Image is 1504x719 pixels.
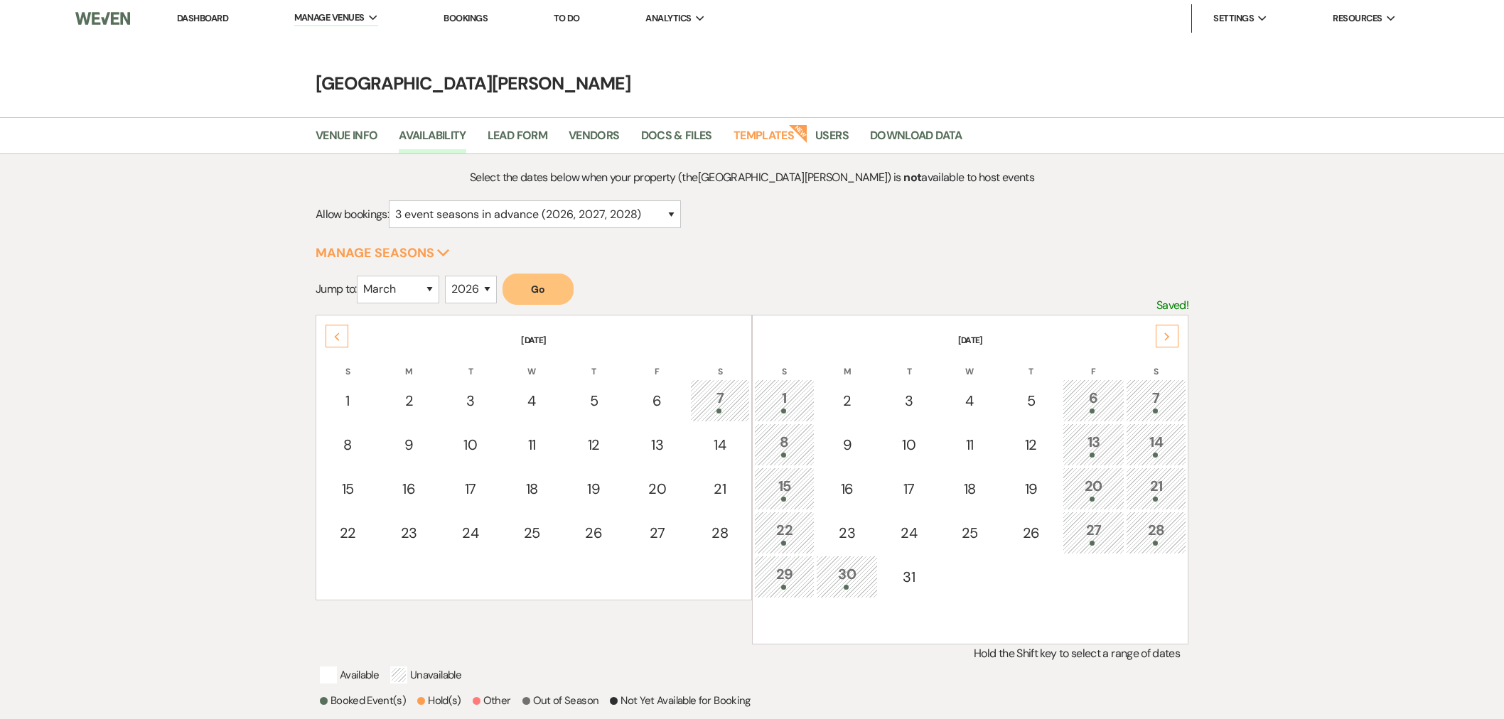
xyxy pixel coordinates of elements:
[903,170,921,185] strong: not
[887,390,930,411] div: 3
[448,478,493,499] div: 17
[1134,475,1178,502] div: 21
[633,434,680,455] div: 13
[1009,478,1053,499] div: 19
[510,522,554,544] div: 25
[1134,519,1178,546] div: 28
[879,348,938,378] th: T
[510,478,554,499] div: 18
[569,126,620,153] a: Vendors
[387,522,431,544] div: 23
[633,478,680,499] div: 20
[887,566,930,588] div: 31
[571,434,616,455] div: 12
[1126,348,1186,378] th: S
[824,434,870,455] div: 9
[294,11,365,25] span: Manage Venues
[754,348,815,378] th: S
[240,71,1264,96] h4: [GEOGRAPHIC_DATA][PERSON_NAME]
[316,207,389,222] span: Allow bookings:
[1070,519,1117,546] div: 27
[734,126,794,153] a: Templates
[948,434,992,455] div: 11
[387,434,431,455] div: 9
[816,348,878,378] th: M
[318,317,750,347] th: [DATE]
[571,390,616,411] div: 5
[1156,296,1188,315] p: Saved!
[320,666,379,683] p: Available
[610,692,750,709] p: Not Yet Available for Booking
[948,478,992,499] div: 18
[887,522,930,544] div: 24
[698,434,742,455] div: 14
[1134,431,1178,458] div: 14
[698,522,742,544] div: 28
[948,522,992,544] div: 25
[326,434,370,455] div: 8
[316,247,450,259] button: Manage Seasons
[488,126,547,153] a: Lead Form
[1070,387,1117,413] div: 6
[177,12,228,24] a: Dashboard
[316,281,357,296] span: Jump to:
[762,431,807,458] div: 8
[563,348,624,378] th: T
[1070,475,1117,502] div: 20
[824,522,870,544] div: 23
[399,126,466,153] a: Availability
[448,522,493,544] div: 24
[698,387,742,413] div: 7
[1213,11,1254,26] span: Settings
[645,11,691,26] span: Analytics
[571,522,616,544] div: 26
[762,563,807,590] div: 29
[887,434,930,455] div: 10
[1134,387,1178,413] div: 7
[417,692,461,709] p: Hold(s)
[510,434,554,455] div: 11
[870,126,962,153] a: Download Data
[387,478,431,499] div: 16
[424,168,1079,187] p: Select the dates below when your property (the [GEOGRAPHIC_DATA][PERSON_NAME] ) is available to h...
[448,434,493,455] div: 10
[625,348,688,378] th: F
[326,478,370,499] div: 15
[815,126,849,153] a: Users
[824,563,870,590] div: 30
[1009,522,1053,544] div: 26
[326,390,370,411] div: 1
[554,12,580,24] a: To Do
[762,387,807,413] div: 1
[1070,431,1117,458] div: 13
[75,4,130,33] img: Weven Logo
[1063,348,1124,378] th: F
[473,692,511,709] p: Other
[448,390,493,411] div: 3
[633,522,680,544] div: 27
[316,644,1188,663] p: Hold the Shift key to select a range of dates
[320,692,406,709] p: Booked Event(s)
[1001,348,1061,378] th: T
[698,478,742,499] div: 21
[690,348,750,378] th: S
[762,475,807,502] div: 15
[1333,11,1382,26] span: Resources
[387,390,431,411] div: 2
[633,390,680,411] div: 6
[326,522,370,544] div: 22
[762,519,807,546] div: 22
[940,348,999,378] th: W
[788,123,808,143] strong: New
[510,390,554,411] div: 4
[1009,390,1053,411] div: 5
[641,126,712,153] a: Docs & Files
[887,478,930,499] div: 17
[522,692,599,709] p: Out of Season
[824,478,870,499] div: 16
[390,666,461,683] p: Unavailable
[571,478,616,499] div: 19
[503,274,574,305] button: Go
[754,317,1186,347] th: [DATE]
[1009,434,1053,455] div: 12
